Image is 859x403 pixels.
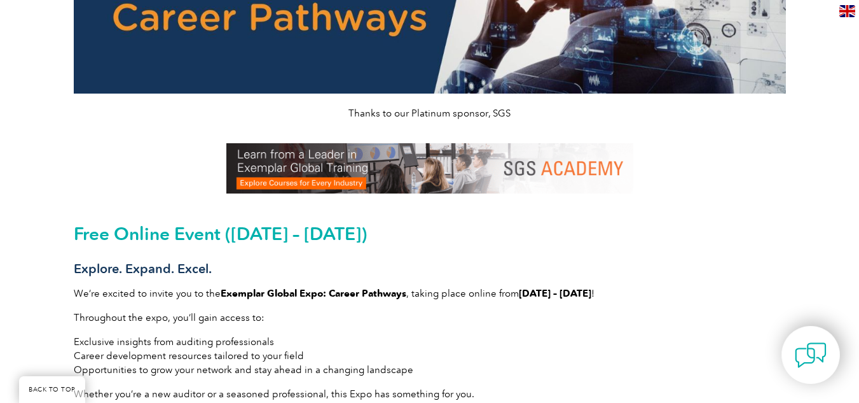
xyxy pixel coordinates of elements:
[74,106,786,120] p: Thanks to our Platinum sponsor, SGS
[74,311,786,325] p: Throughout the expo, you’ll gain access to:
[221,288,406,299] strong: Exemplar Global Expo: Career Pathways
[74,363,786,377] li: Opportunities to grow your network and stay ahead in a changing landscape
[839,5,855,17] img: en
[74,349,786,363] li: Career development resources tailored to your field
[74,223,786,244] h2: Free Online Event ([DATE] – [DATE])
[519,288,591,299] strong: [DATE] – [DATE]
[226,143,633,194] img: SGS
[74,335,786,349] li: Exclusive insights from auditing professionals
[795,339,827,371] img: contact-chat.png
[74,387,786,401] p: Whether you’re a new auditor or a seasoned professional, this Expo has something for you.
[19,376,85,403] a: BACK TO TOP
[74,286,786,300] p: We’re excited to invite you to the , taking place online from !
[74,261,786,277] h3: Explore. Expand. Excel.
